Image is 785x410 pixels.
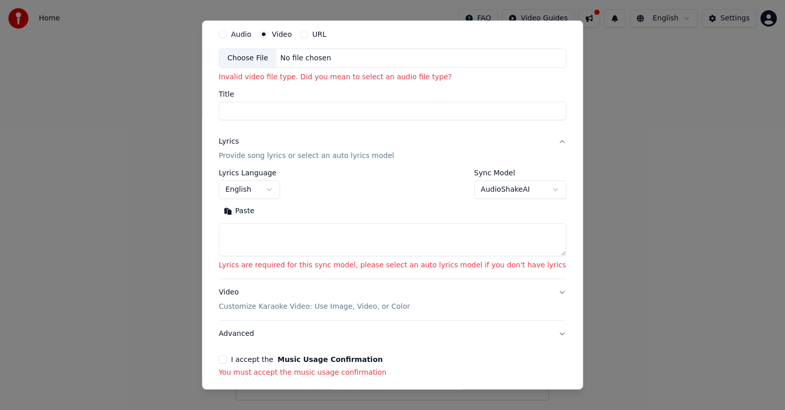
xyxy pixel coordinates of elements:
[219,72,566,82] p: Invalid video file type. Did you mean to select an audio file type?
[312,31,327,38] label: URL
[278,356,383,363] button: I accept the
[219,136,239,147] div: Lyrics
[231,31,251,38] label: Audio
[219,287,410,312] div: Video
[219,260,566,270] p: Lyrics are required for this sync model, please select an auto lyrics model if you don't have lyrics
[219,128,566,169] button: LyricsProvide song lyrics or select an auto lyrics model
[219,49,276,67] div: Choose File
[474,169,566,176] label: Sync Model
[219,302,410,312] p: Customize Karaoke Video: Use Image, Video, or Color
[219,169,566,279] div: LyricsProvide song lyrics or select an auto lyrics model
[219,169,280,176] label: Lyrics Language
[276,53,335,63] div: No file chosen
[231,356,383,363] label: I accept the
[219,321,566,347] button: Advanced
[219,203,260,219] button: Paste
[219,279,566,320] button: VideoCustomize Karaoke Video: Use Image, Video, or Color
[219,90,566,98] label: Title
[219,368,566,378] p: You must accept the music usage confirmation
[219,151,394,161] p: Provide song lyrics or select an auto lyrics model
[272,31,292,38] label: Video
